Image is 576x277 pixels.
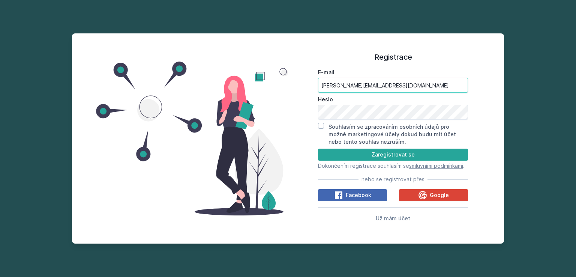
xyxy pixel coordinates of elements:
[318,149,468,161] button: Zaregistrovat se
[328,123,456,145] label: Souhlasím se zpracováním osobních údajů pro možné marketingové účely dokud budu mít účet nebo ten...
[318,78,468,93] input: Tvoje e-mailová adresa
[361,176,424,183] span: nebo se registrovat přes
[318,162,468,170] p: Dokončením registrace souhlasím se .
[318,69,468,76] label: E-mail
[318,51,468,63] h1: Registrace
[376,215,410,221] span: Už mám účet
[399,189,468,201] button: Google
[318,189,387,201] button: Facebook
[430,191,449,199] span: Google
[409,163,463,169] a: smluvními podmínkami
[346,191,371,199] span: Facebook
[376,214,410,223] button: Už mám účet
[318,96,468,103] label: Heslo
